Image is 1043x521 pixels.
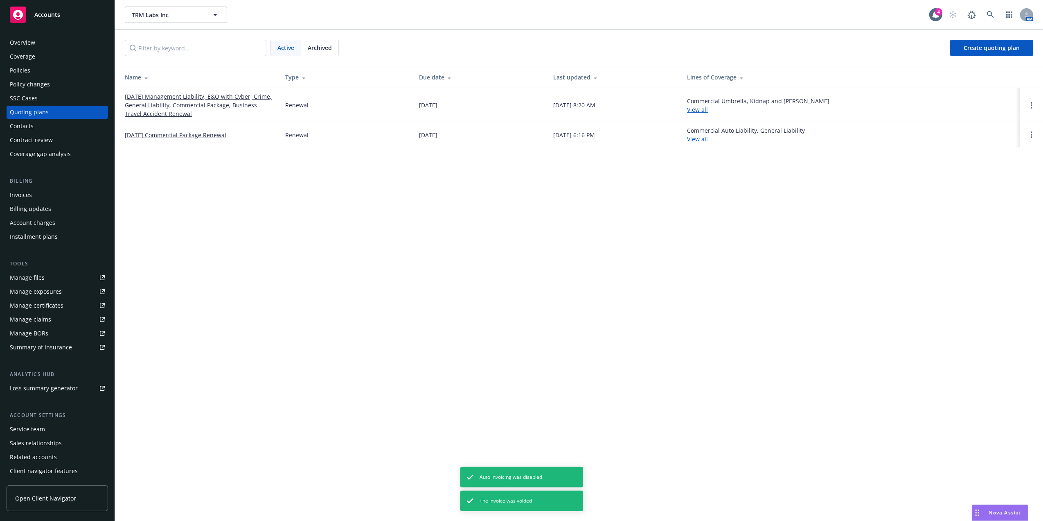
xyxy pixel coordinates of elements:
div: [DATE] [419,101,437,109]
div: Renewal [285,131,309,139]
a: Switch app [1001,7,1018,23]
a: Open options [1027,100,1036,110]
input: Filter by keyword... [125,40,266,56]
a: Installment plans [7,230,108,243]
div: Renewal [285,101,309,109]
div: Manage files [10,271,45,284]
a: Manage BORs [7,327,108,340]
a: [DATE] Management Liability, E&O with Cyber, Crime, General Liability, Commercial Package, Busine... [125,92,272,118]
a: Manage claims [7,313,108,326]
a: Search [982,7,999,23]
div: Type [285,73,406,82]
div: Name [125,73,272,82]
div: 4 [935,8,942,16]
div: Manage claims [10,313,51,326]
a: Manage certificates [7,299,108,312]
button: Nova Assist [972,505,1028,521]
a: Start snowing [945,7,961,23]
a: View all [687,135,708,143]
div: Service team [10,423,45,436]
div: Policy changes [10,78,50,91]
span: Create quoting plan [964,44,1020,52]
a: [DATE] Commercial Package Renewal [125,131,226,139]
a: Coverage gap analysis [7,147,108,161]
a: Create quoting plan [950,40,1033,56]
span: Auto invoicing was disabled [480,473,543,481]
a: Report a Bug [964,7,980,23]
a: Related accounts [7,451,108,464]
div: Account settings [7,411,108,419]
a: Summary of insurance [7,341,108,354]
div: Due date [419,73,540,82]
div: Overview [10,36,35,49]
div: Policies [10,64,30,77]
a: Open options [1027,130,1036,140]
div: Manage certificates [10,299,63,312]
button: TRM Labs Inc [125,7,227,23]
div: Contacts [10,120,34,133]
div: [DATE] 6:16 PM [553,131,595,139]
a: Accounts [7,3,108,26]
div: Drag to move [972,505,982,521]
a: Overview [7,36,108,49]
span: The invoice was voided [480,497,532,505]
span: Accounts [34,11,60,18]
div: [DATE] [419,131,437,139]
a: Policies [7,64,108,77]
div: Contract review [10,134,53,147]
div: Billing updates [10,202,51,215]
a: Quoting plans [7,106,108,119]
a: Manage files [7,271,108,284]
span: Active [277,43,294,52]
span: TRM Labs Inc [132,11,203,19]
div: Manage BORs [10,327,48,340]
a: Client access [7,478,108,492]
div: Installment plans [10,230,58,243]
span: Archived [308,43,332,52]
a: Loss summary generator [7,382,108,395]
div: SSC Cases [10,92,38,105]
div: Quoting plans [10,106,49,119]
div: Coverage [10,50,35,63]
div: Coverage gap analysis [10,147,71,161]
a: SSC Cases [7,92,108,105]
div: Billing [7,177,108,185]
a: Contacts [7,120,108,133]
div: Invoices [10,188,32,202]
a: Billing updates [7,202,108,215]
a: Contract review [7,134,108,147]
div: Client access [10,478,45,492]
div: Related accounts [10,451,57,464]
div: Commercial Umbrella, Kidnap and [PERSON_NAME] [687,97,829,114]
div: Loss summary generator [10,382,78,395]
div: Account charges [10,216,55,229]
a: Invoices [7,188,108,202]
div: Summary of insurance [10,341,72,354]
a: Manage exposures [7,285,108,298]
div: Last updated [553,73,674,82]
a: Account charges [7,216,108,229]
div: Analytics hub [7,370,108,378]
a: Sales relationships [7,437,108,450]
span: Nova Assist [989,509,1021,516]
div: Commercial Auto Liability, General Liability [687,126,805,143]
a: Client navigator features [7,464,108,478]
div: Lines of Coverage [687,73,1014,82]
span: Open Client Navigator [15,494,76,503]
a: View all [687,106,708,113]
div: Client navigator features [10,464,78,478]
a: Coverage [7,50,108,63]
a: Policy changes [7,78,108,91]
a: Service team [7,423,108,436]
div: Sales relationships [10,437,62,450]
div: Manage exposures [10,285,62,298]
div: [DATE] 8:20 AM [553,101,595,109]
div: Tools [7,260,108,268]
